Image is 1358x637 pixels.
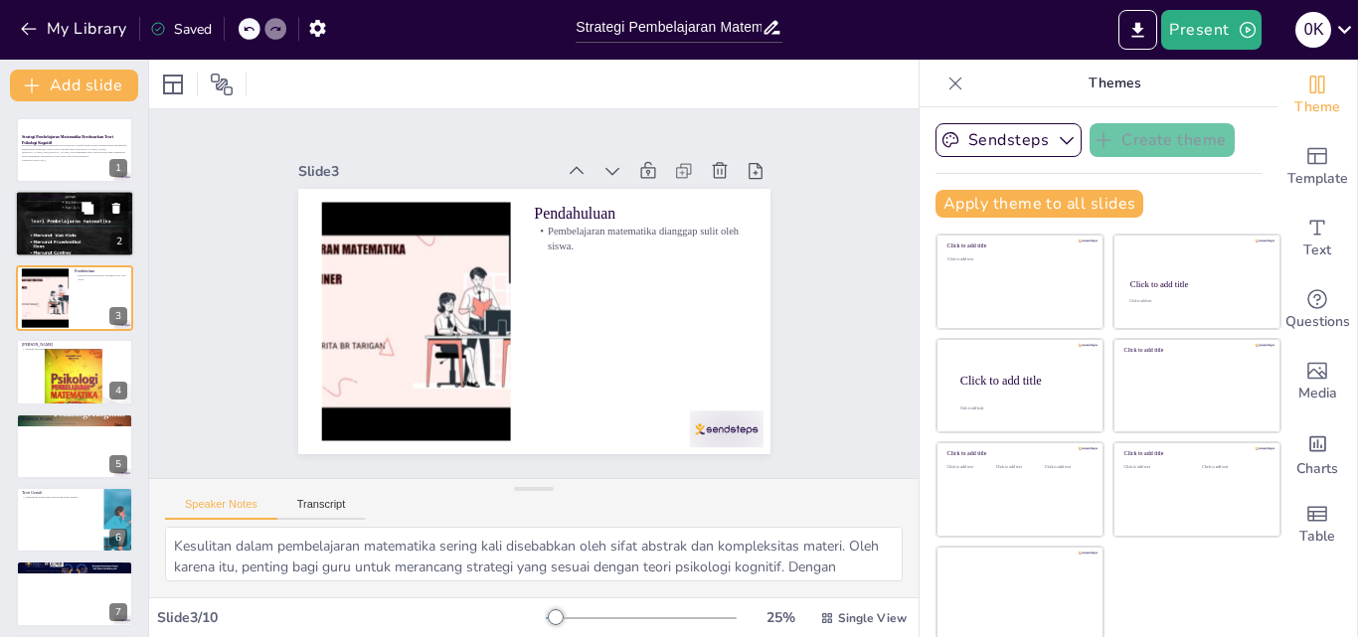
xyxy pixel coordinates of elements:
[22,496,98,500] p: Pemahaman menyeluruh diperlukan dalam belajar.
[1130,279,1263,289] div: Click to add title
[21,194,128,200] p: Nama Anggota Kelompok
[1090,123,1235,157] button: Create theme
[157,69,189,100] div: Layout
[757,608,804,627] div: 25 %
[1295,10,1331,50] button: 0 K
[75,273,127,280] p: Pembelajaran matematika dianggap sulit oleh siswa.
[16,413,133,479] div: 5
[165,498,277,520] button: Speaker Notes
[22,490,98,496] p: Teori Gestalt
[277,498,366,520] button: Transcript
[109,307,127,325] div: 3
[76,197,99,221] button: Duplicate Slide
[1277,131,1357,203] div: Add ready made slides
[1277,203,1357,274] div: Add text boxes
[15,13,135,45] button: My Library
[22,342,127,348] p: [PERSON_NAME]
[22,416,127,422] p: [PERSON_NAME]
[947,465,992,470] div: Click to add text
[1045,465,1090,470] div: Click to add text
[16,339,133,404] div: 4
[960,405,1086,409] div: Click to add body
[150,20,212,39] div: Saved
[960,373,1088,387] div: Click to add title
[947,257,1090,262] div: Click to add text
[1124,465,1187,470] div: Click to add text
[22,421,127,425] p: Discovery learning penting dalam pembelajaran.
[947,450,1090,457] div: Click to add title
[165,527,903,581] textarea: Kesulitan dalam pembelajaran matematika sering kali disebabkan oleh sifat abstrak dan kompleksita...
[1299,526,1335,548] span: Table
[1124,347,1267,354] div: Click to add title
[22,135,113,145] strong: Strategi Pembelajaran Matematika Berdasarkan Teori Psikologi Kognitif
[16,560,133,626] div: 7
[1118,10,1157,50] button: Export to PowerPoint
[935,123,1082,157] button: Sendsteps
[996,465,1041,470] div: Click to add text
[10,70,138,101] button: Add slide
[1295,12,1331,48] div: 0 K
[109,529,127,547] div: 6
[1161,10,1261,50] button: Present
[1277,417,1357,489] div: Add charts and graphs
[935,190,1143,218] button: Apply theme to all slides
[534,202,747,224] p: Pendahuluan
[15,191,134,258] div: 2
[22,158,127,162] p: Generated with [URL]
[22,348,127,352] p: Tahapan perkembangan kognitif memengaruhi pemahaman matematika.
[157,608,546,627] div: Slide 3 / 10
[1303,239,1331,261] span: Text
[16,487,133,553] div: 6
[1296,458,1338,480] span: Charts
[298,162,556,181] div: Slide 3
[109,382,127,399] div: 4
[1298,383,1337,404] span: Media
[1277,489,1357,560] div: Add a table
[1129,299,1262,303] div: Click to add text
[16,265,133,331] div: 3
[576,13,762,42] input: Insert title
[22,569,127,573] p: Pemahaman bermakna lebih penting daripada hafalan.
[22,564,127,570] p: [PERSON_NAME]
[104,197,128,221] button: Delete Slide
[1287,168,1348,190] span: Template
[75,268,127,274] p: Pendahuluan
[21,200,128,204] p: Anggota kelompok terdiri dari [PERSON_NAME], dan Nashifa.
[210,73,234,96] span: Position
[1294,96,1340,118] span: Theme
[1277,346,1357,417] div: Add images, graphics, shapes or video
[109,603,127,621] div: 7
[1277,274,1357,346] div: Get real-time input from your audience
[109,455,127,473] div: 5
[947,242,1090,249] div: Click to add title
[971,60,1258,107] p: Themes
[838,610,907,626] span: Single View
[1124,450,1267,457] div: Click to add title
[109,159,127,177] div: 1
[1277,60,1357,131] div: Change the overall theme
[1285,311,1350,333] span: Questions
[110,234,128,251] div: 2
[1202,465,1265,470] div: Click to add text
[534,224,747,253] p: Pembelajaran matematika dianggap sulit oleh siswa.
[22,144,127,159] p: Presentasi ini membahas penerapan teori psikologi kognitif dalam strategi pembelajaran matematika...
[16,117,133,183] div: 1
